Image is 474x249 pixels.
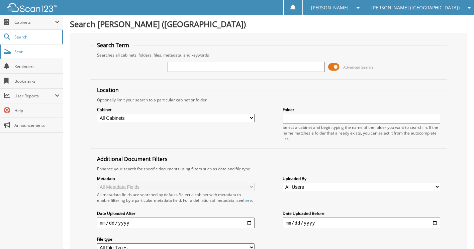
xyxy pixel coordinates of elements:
legend: Additional Document Filters [94,155,171,163]
span: Advanced Search [343,65,373,70]
div: Enhance your search for specific documents using filters such as date and file type. [94,166,443,172]
span: Cabinets [14,19,55,25]
legend: Location [94,86,122,94]
h1: Search [PERSON_NAME] ([GEOGRAPHIC_DATA]) [70,18,467,29]
div: Select a cabinet and begin typing the name of the folder you want to search in. If the name match... [283,124,440,142]
label: Cabinet [97,107,254,112]
label: Folder [283,107,440,112]
legend: Search Term [94,41,132,49]
span: Announcements [14,122,60,128]
span: Scan [14,49,60,55]
input: start [97,218,254,228]
span: [PERSON_NAME] ([GEOGRAPHIC_DATA]) [371,6,460,10]
div: Optionally limit your search to a particular cabinet or folder [94,97,443,103]
span: Reminders [14,64,60,69]
label: Metadata [97,176,254,181]
span: [PERSON_NAME] [311,6,349,10]
label: Date Uploaded After [97,211,254,216]
span: Search [14,34,59,40]
a: here [243,197,252,203]
input: end [283,218,440,228]
div: Searches all cabinets, folders, files, metadata, and keywords [94,52,443,58]
div: All metadata fields are searched by default. Select a cabinet with metadata to enable filtering b... [97,192,254,203]
span: User Reports [14,93,55,99]
label: File type [97,236,254,242]
label: Date Uploaded Before [283,211,440,216]
span: Help [14,108,60,113]
img: scan123-logo-white.svg [7,3,57,12]
span: Bookmarks [14,78,60,84]
label: Uploaded By [283,176,440,181]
